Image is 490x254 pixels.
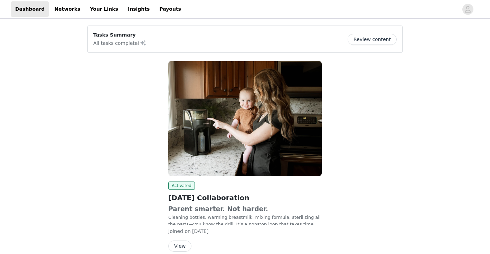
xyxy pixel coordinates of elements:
[348,34,397,45] button: Review content
[93,39,147,47] p: All tasks complete!
[93,31,147,39] p: Tasks Summary
[168,244,191,249] a: View
[464,4,471,15] div: avatar
[168,204,322,227] p: Cleaning bottles, warming breastmilk, mixing formula, sterilizing all the parts—you know the dril...
[192,228,208,234] span: [DATE]
[124,1,154,17] a: Insights
[168,228,191,234] span: Joined on
[155,1,185,17] a: Payouts
[11,1,49,17] a: Dashboard
[50,1,84,17] a: Networks
[86,1,122,17] a: Your Links
[168,193,322,203] h2: [DATE] Collaboration
[168,205,268,213] strong: Parent smarter. Not harder.
[168,241,191,252] button: View
[168,61,322,176] img: Baby Brezza
[168,182,195,190] span: Activated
